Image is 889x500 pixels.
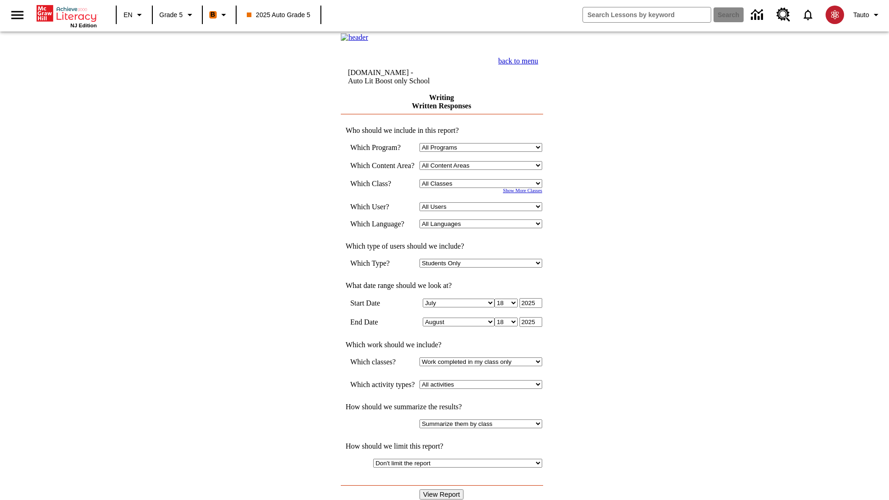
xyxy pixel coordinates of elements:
button: Open side menu [4,1,31,29]
td: Which type of users should we include? [341,242,542,250]
nobr: Which Content Area? [350,162,414,169]
td: Which User? [350,202,415,211]
td: Which Language? [350,219,415,228]
td: Which classes? [350,357,415,366]
img: header [341,33,368,42]
a: Data Center [745,2,771,28]
input: View Report [419,489,464,500]
span: EN [124,10,132,20]
a: Notifications [796,3,820,27]
td: Which Type? [350,259,415,268]
nobr: Auto Lit Boost only School [348,77,430,85]
a: Show More Classes [503,188,542,193]
button: Boost Class color is orange. Change class color [206,6,233,23]
td: Which work should we include? [341,341,542,349]
button: Grade: Grade 5, Select a grade [156,6,199,23]
a: Resource Center, Will open in new tab [771,2,796,27]
input: search field [583,7,711,22]
span: Tauto [853,10,869,20]
span: 2025 Auto Grade 5 [247,10,311,20]
button: Profile/Settings [850,6,885,23]
td: Which activity types? [350,380,415,389]
td: What date range should we look at? [341,281,542,290]
td: [DOMAIN_NAME] - [348,69,465,85]
div: Home [37,3,97,28]
img: avatar image [826,6,844,24]
td: End Date [350,317,415,327]
a: back to menu [498,57,538,65]
td: Who should we include in this report? [341,126,542,135]
span: Grade 5 [159,10,183,20]
span: NJ Edition [70,23,97,28]
button: Language: EN, Select a language [119,6,149,23]
a: Writing Written Responses [412,94,471,110]
td: How should we summarize the results? [341,403,542,411]
td: How should we limit this report? [341,442,542,450]
button: Select a new avatar [820,3,850,27]
span: B [211,9,215,20]
td: Start Date [350,298,415,308]
td: Which Program? [350,143,415,152]
td: Which Class? [350,179,415,188]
